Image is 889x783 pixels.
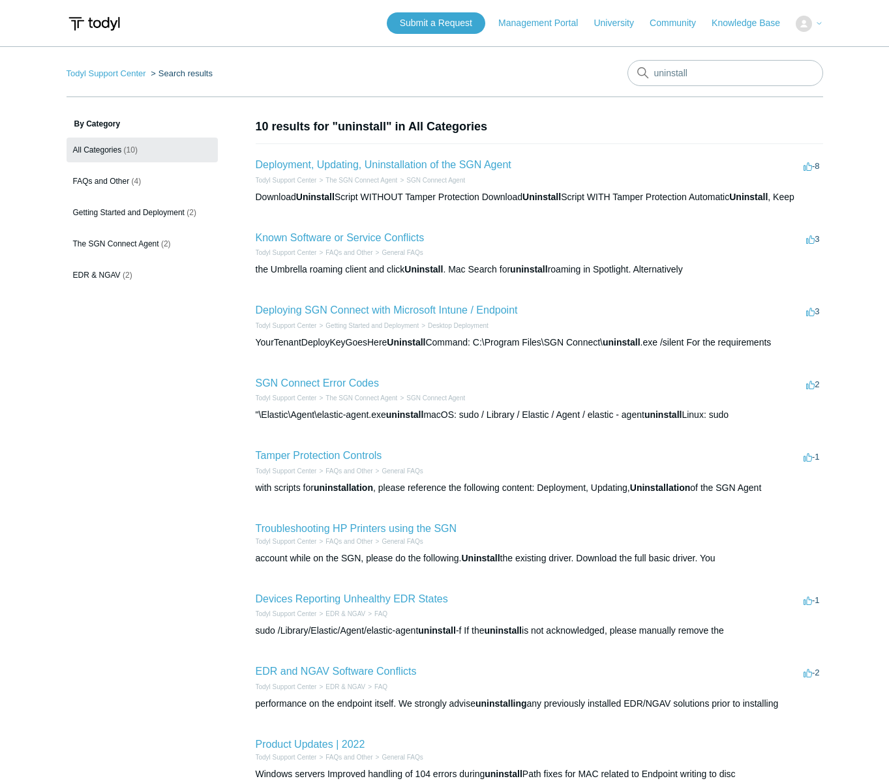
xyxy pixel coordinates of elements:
[67,200,218,225] a: Getting Started and Deployment (2)
[256,190,823,204] div: Download Script WITHOUT Tamper Protection Download Script WITH Tamper Protection Automatic , Keep
[325,538,372,545] a: FAQs and Other
[804,668,820,677] span: -2
[67,68,149,78] li: Todyl Support Center
[316,609,365,619] li: EDR & NGAV
[67,169,218,194] a: FAQs and Other (4)
[387,337,425,347] em: Uninstall
[256,450,382,461] a: Tamper Protection Controls
[256,393,317,403] li: Todyl Support Center
[373,537,423,546] li: General FAQs
[256,118,823,136] h1: 10 results for "uninstall" in All Categories
[510,264,548,274] em: uninstall
[256,467,317,475] a: Todyl Support Center
[73,177,130,186] span: FAQs and Other
[256,552,823,565] div: account while on the SGN, please do the following. the existing driver. Download the full basic d...
[256,624,823,638] div: sudo /Library/Elastic/Agent/elastic-agent -f If the is not acknowledged, please manually remove the
[124,145,138,155] span: (10)
[256,683,317,690] a: Todyl Support Center
[256,767,823,781] div: Windows servers Improved handling of 104 errors during Path fixes for MAC related to Endpoint wri...
[522,192,561,202] em: Uninstall
[387,12,485,34] a: Submit a Request
[256,336,823,349] div: YourTenantDeployKeyGoesHere Command: C:\Program Files\SGN Connect\ .exe /silent For the requirements
[256,304,518,316] a: Deploying SGN Connect with Microsoft Intune / Endpoint
[256,263,823,276] div: the Umbrella roaming client and click . Mac Search for roaming in Spotlight. Alternatively
[256,739,365,750] a: Product Updates | 2022
[256,754,317,761] a: Todyl Support Center
[316,321,419,331] li: Getting Started and Deployment
[314,482,373,493] em: uninstallation
[484,625,522,636] em: uninstall
[256,249,317,256] a: Todyl Support Center
[256,682,317,692] li: Todyl Support Center
[73,239,159,248] span: The SGN Connect Agent
[365,682,387,692] li: FAQ
[325,177,397,184] a: The SGN Connect Agent
[729,192,768,202] em: Uninstall
[256,609,317,619] li: Todyl Support Center
[256,377,379,389] a: SGN Connect Error Codes
[67,118,218,130] h3: By Category
[316,537,372,546] li: FAQs and Other
[373,466,423,476] li: General FAQs
[73,271,121,280] span: EDR & NGAV
[712,16,793,30] a: Knowledge Base
[256,481,823,495] div: with scripts for , please reference the following content: Deployment, Updating, of the SGN Agent
[397,393,465,403] li: SGN Connect Agent
[418,625,456,636] em: uninstall
[67,68,146,78] a: Todyl Support Center
[256,248,317,258] li: Todyl Support Center
[316,682,365,692] li: EDR & NGAV
[397,175,465,185] li: SGN Connect Agent
[644,409,682,420] em: uninstall
[148,68,213,78] li: Search results
[256,538,317,545] a: Todyl Support Center
[365,609,387,619] li: FAQ
[386,409,424,420] em: uninstall
[256,697,823,711] div: performance on the endpoint itself. We strongly advise any previously installed EDR/NGAV solution...
[498,16,591,30] a: Management Portal
[806,234,819,244] span: 3
[316,752,372,762] li: FAQs and Other
[256,232,425,243] a: Known Software or Service Conflicts
[67,12,122,36] img: Todyl Support Center Help Center home page
[256,177,317,184] a: Todyl Support Center
[316,248,372,258] li: FAQs and Other
[296,192,335,202] em: Uninstall
[256,666,417,677] a: EDR and NGAV Software Conflicts
[325,467,372,475] a: FAQs and Other
[187,208,196,217] span: (2)
[594,16,646,30] a: University
[67,231,218,256] a: The SGN Connect Agent (2)
[132,177,142,186] span: (4)
[382,538,423,545] a: General FAQs
[382,467,423,475] a: General FAQs
[73,208,185,217] span: Getting Started and Deployment
[806,379,819,389] span: 2
[256,408,823,422] div: "\Elastic\Agent\elastic-agent.exe macOS: sudo / Library / Elastic / Agent / elastic - agent Linux...
[256,466,317,476] li: Todyl Support Center
[373,752,423,762] li: General FAQs
[406,177,465,184] a: SGN Connect Agent
[419,321,489,331] li: Desktop Deployment
[256,523,457,534] a: Troubleshooting HP Printers using the SGN
[650,16,709,30] a: Community
[325,394,397,402] a: The SGN Connect Agent
[804,595,820,605] span: -1
[374,610,387,617] a: FAQ
[630,482,691,493] em: Uninstallation
[475,698,527,709] em: uninstalling
[603,337,640,347] em: uninstall
[67,263,218,288] a: EDR & NGAV (2)
[404,264,443,274] em: Uninstall
[806,306,819,316] span: 3
[627,60,823,86] input: Search
[374,683,387,690] a: FAQ
[256,321,317,331] li: Todyl Support Center
[256,159,511,170] a: Deployment, Updating, Uninstallation of the SGN Agent
[256,394,317,402] a: Todyl Support Center
[256,610,317,617] a: Todyl Support Center
[325,754,372,761] a: FAQs and Other
[461,553,500,563] em: Uninstall
[316,175,397,185] li: The SGN Connect Agent
[804,161,820,171] span: -8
